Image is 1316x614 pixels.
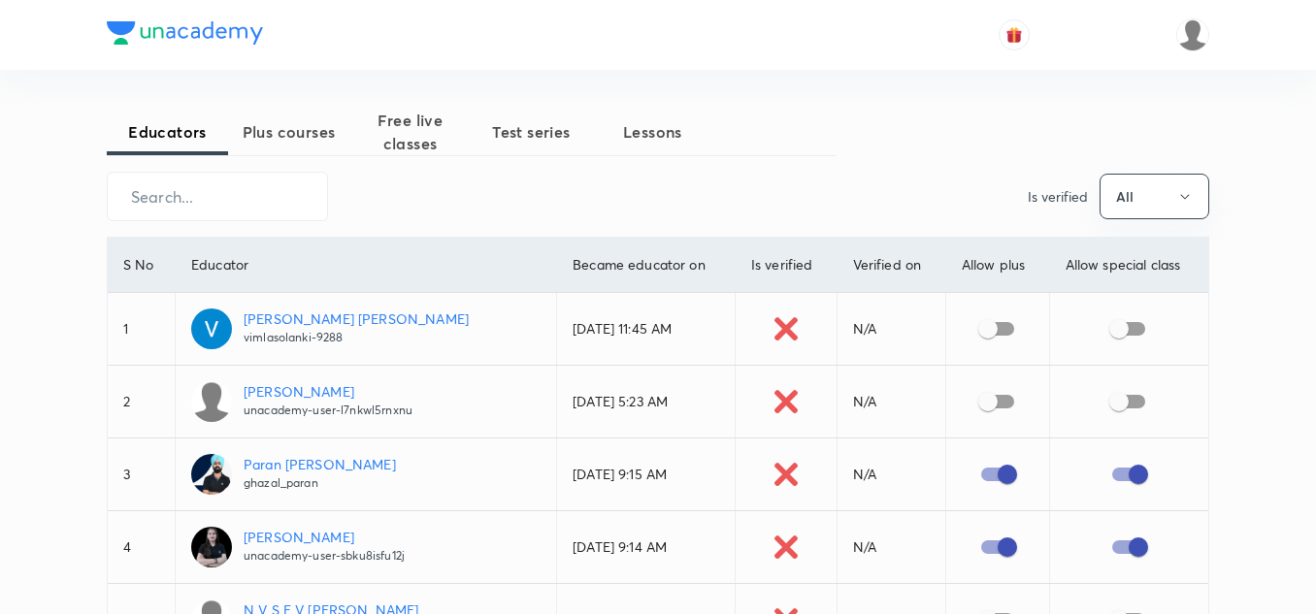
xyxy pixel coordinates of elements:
a: [PERSON_NAME]unacademy-user-l7nkwl5rnxnu [191,381,541,422]
button: avatar [999,19,1030,50]
span: Free live classes [349,109,471,155]
th: Is verified [735,238,837,293]
p: unacademy-user-sbku8isfu12j [244,547,405,565]
th: Verified on [837,238,945,293]
p: ghazal_paran [244,474,396,492]
span: Educators [107,120,228,144]
th: Became educator on [557,238,736,293]
td: [DATE] 5:23 AM [557,366,736,438]
img: roshni [1176,18,1209,51]
td: N/A [837,511,945,584]
th: Allow special class [1049,238,1208,293]
span: Lessons [592,120,713,144]
p: [PERSON_NAME] [244,527,405,547]
td: N/A [837,293,945,366]
td: [DATE] 9:15 AM [557,438,736,511]
td: 4 [108,511,175,584]
a: Company Logo [107,21,263,49]
td: 3 [108,438,175,511]
th: Educator [175,238,556,293]
th: Allow plus [945,238,1049,293]
td: 1 [108,293,175,366]
span: Test series [471,120,592,144]
p: [PERSON_NAME] [244,381,412,402]
img: avatar [1005,26,1023,44]
td: N/A [837,438,945,511]
span: Plus courses [228,120,349,144]
a: [PERSON_NAME]unacademy-user-sbku8isfu12j [191,527,541,567]
a: Paran [PERSON_NAME]ghazal_paran [191,454,541,495]
td: [DATE] 11:45 AM [557,293,736,366]
td: 2 [108,366,175,438]
td: N/A [837,366,945,438]
td: [DATE] 9:14 AM [557,511,736,584]
input: Search... [108,172,327,221]
button: All [1100,174,1209,219]
p: [PERSON_NAME] [PERSON_NAME] [244,308,469,329]
p: vimlasolanki-9288 [244,329,469,346]
th: S No [108,238,175,293]
p: Is verified [1028,186,1088,207]
p: Paran [PERSON_NAME] [244,454,396,474]
a: [PERSON_NAME] [PERSON_NAME]vimlasolanki-9288 [191,308,541,349]
p: unacademy-user-l7nkwl5rnxnu [244,402,412,419]
img: Company Logo [107,21,263,45]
